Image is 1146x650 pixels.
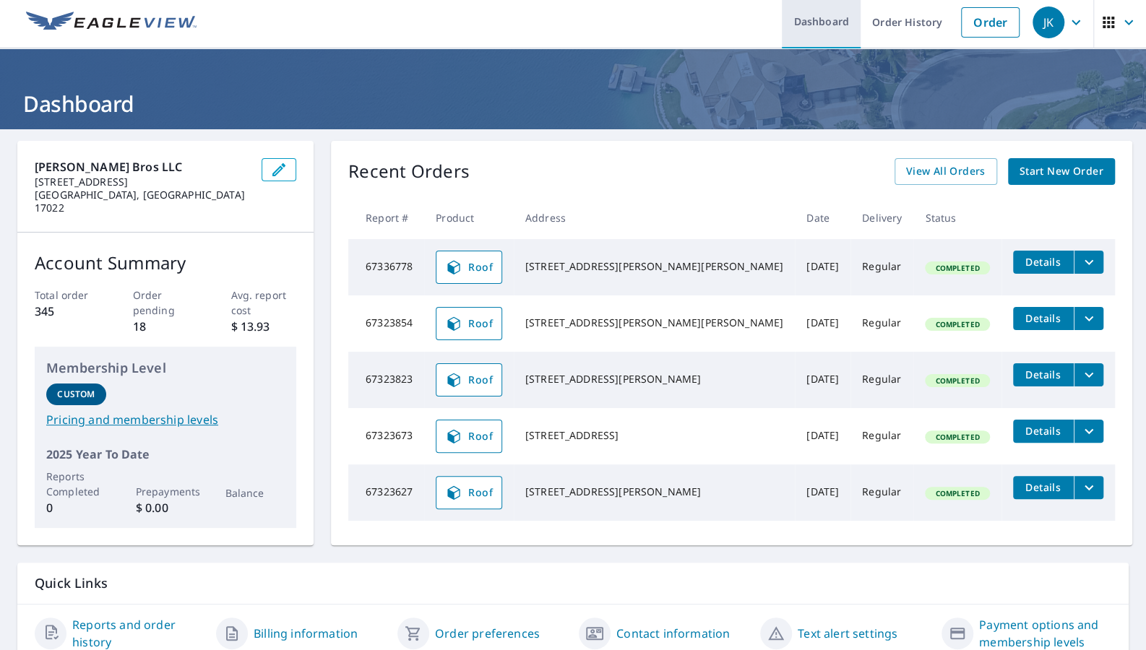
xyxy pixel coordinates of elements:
[35,287,100,303] p: Total order
[1033,6,1064,38] div: JK
[1022,311,1065,325] span: Details
[1022,255,1065,269] span: Details
[445,484,493,501] span: Roof
[525,316,783,330] div: [STREET_ADDRESS][PERSON_NAME][PERSON_NAME]
[57,388,95,401] p: Custom
[795,295,850,352] td: [DATE]
[436,307,502,340] a: Roof
[348,196,424,239] th: Report #
[514,196,795,239] th: Address
[348,158,470,185] p: Recent Orders
[445,428,493,445] span: Roof
[850,464,913,521] td: Regular
[926,319,988,329] span: Completed
[231,318,297,335] p: $ 13.93
[17,89,1129,118] h1: Dashboard
[795,464,850,521] td: [DATE]
[850,352,913,408] td: Regular
[46,358,285,378] p: Membership Level
[35,574,1111,592] p: Quick Links
[133,318,199,335] p: 18
[1074,363,1103,386] button: filesDropdownBtn-67323823
[348,352,424,408] td: 67323823
[1020,162,1103,181] span: Start New Order
[616,625,730,642] a: Contact information
[1013,476,1074,499] button: detailsBtn-67323627
[913,196,1001,239] th: Status
[961,7,1020,38] a: Order
[35,158,250,175] p: [PERSON_NAME] Bros LLC
[445,259,493,276] span: Roof
[435,625,540,642] a: Order preferences
[35,250,296,276] p: Account Summary
[1022,368,1065,381] span: Details
[35,188,250,214] p: [GEOGRAPHIC_DATA], [GEOGRAPHIC_DATA] 17022
[1022,480,1065,494] span: Details
[26,12,197,33] img: EV Logo
[254,625,358,642] a: Billing information
[46,446,285,463] p: 2025 Year To Date
[436,363,502,396] a: Roof
[424,196,514,239] th: Product
[133,287,199,318] p: Order pending
[1022,424,1065,438] span: Details
[35,303,100,320] p: 345
[436,251,502,284] a: Roof
[798,625,897,642] a: Text alert settings
[348,464,424,521] td: 67323627
[348,239,424,295] td: 67336778
[850,196,913,239] th: Delivery
[445,371,493,389] span: Roof
[850,408,913,464] td: Regular
[46,469,106,499] p: Reports Completed
[850,295,913,352] td: Regular
[35,175,250,188] p: [STREET_ADDRESS]
[1008,158,1115,185] a: Start New Order
[348,408,424,464] td: 67323673
[906,162,986,181] span: View All Orders
[850,239,913,295] td: Regular
[436,420,502,453] a: Roof
[445,315,493,332] span: Roof
[348,295,424,352] td: 67323854
[1013,420,1074,443] button: detailsBtn-67323673
[525,259,783,274] div: [STREET_ADDRESS][PERSON_NAME][PERSON_NAME]
[525,428,783,443] div: [STREET_ADDRESS]
[1074,307,1103,330] button: filesDropdownBtn-67323854
[1074,251,1103,274] button: filesDropdownBtn-67336778
[1074,476,1103,499] button: filesDropdownBtn-67323627
[231,287,297,318] p: Avg. report cost
[926,263,988,273] span: Completed
[795,239,850,295] td: [DATE]
[46,411,285,428] a: Pricing and membership levels
[1013,251,1074,274] button: detailsBtn-67336778
[926,488,988,498] span: Completed
[926,432,988,442] span: Completed
[436,476,502,509] a: Roof
[1013,363,1074,386] button: detailsBtn-67323823
[926,376,988,386] span: Completed
[1013,307,1074,330] button: detailsBtn-67323854
[1074,420,1103,443] button: filesDropdownBtn-67323673
[795,196,850,239] th: Date
[895,158,997,185] a: View All Orders
[46,499,106,516] p: 0
[225,485,285,500] p: Balance
[525,372,783,386] div: [STREET_ADDRESS][PERSON_NAME]
[795,408,850,464] td: [DATE]
[136,499,196,516] p: $ 0.00
[525,485,783,499] div: [STREET_ADDRESS][PERSON_NAME]
[795,352,850,408] td: [DATE]
[136,484,196,499] p: Prepayments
